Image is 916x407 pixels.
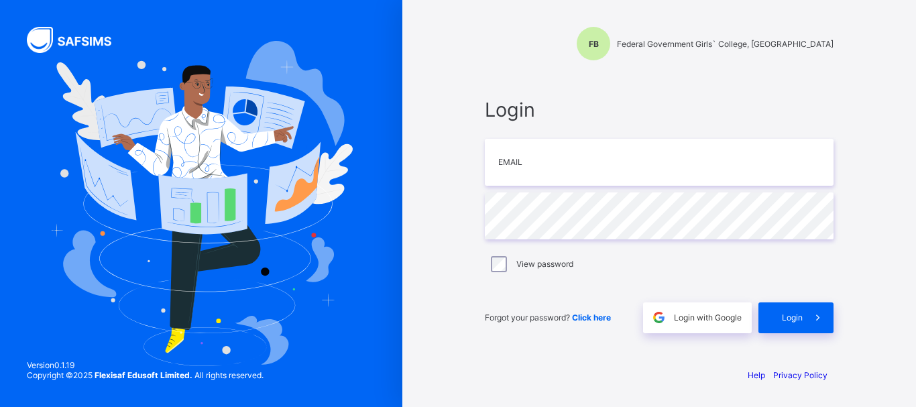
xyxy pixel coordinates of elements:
[748,370,765,380] a: Help
[572,312,611,323] a: Click here
[773,370,827,380] a: Privacy Policy
[782,312,803,323] span: Login
[95,370,192,380] strong: Flexisaf Edusoft Limited.
[589,39,599,49] span: FB
[516,259,573,269] label: View password
[50,41,353,367] img: Hero Image
[27,370,264,380] span: Copyright © 2025 All rights reserved.
[27,27,127,53] img: SAFSIMS Logo
[674,312,742,323] span: Login with Google
[485,312,611,323] span: Forgot your password?
[27,360,264,370] span: Version 0.1.19
[617,39,834,49] span: Federal Government Girls` College, [GEOGRAPHIC_DATA]
[485,98,834,121] span: Login
[651,310,667,325] img: google.396cfc9801f0270233282035f929180a.svg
